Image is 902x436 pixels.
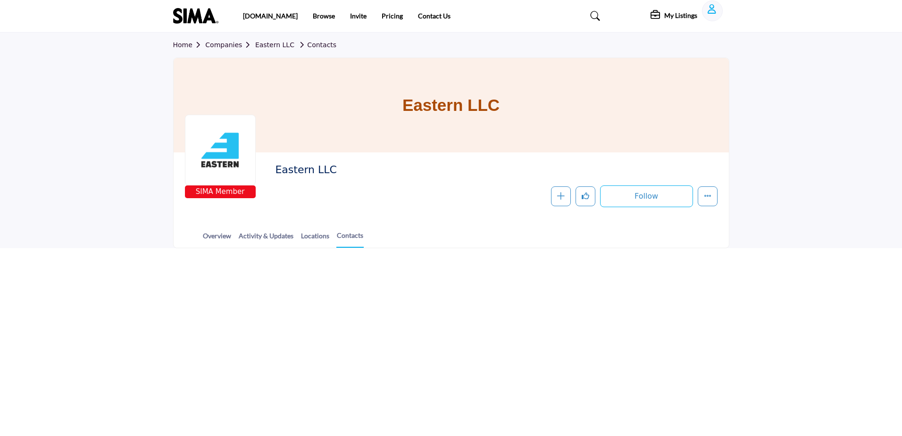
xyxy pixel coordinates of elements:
a: Invite [350,12,367,20]
h1: Eastern LLC [402,58,500,152]
h5: My Listings [664,11,697,20]
a: Overview [202,231,232,247]
a: Search [581,8,606,24]
img: site Logo [173,8,223,24]
a: [DOMAIN_NAME] [243,12,298,20]
a: Activity & Updates [238,231,294,247]
a: Contacts [296,41,336,49]
a: Contact Us [418,12,451,20]
a: Locations [301,231,330,247]
a: Companies [205,41,255,49]
h2: Eastern LLC [275,164,535,176]
a: Home [173,41,206,49]
button: Show hide supplier dropdown [702,0,723,21]
a: Contacts [336,230,364,248]
button: More details [698,186,718,206]
span: SIMA Member [187,186,254,197]
div: My Listings [651,10,697,22]
a: Eastern LLC [255,41,294,49]
button: Like [576,186,595,206]
button: Follow [600,185,693,207]
a: Browse [313,12,335,20]
a: Pricing [382,12,403,20]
